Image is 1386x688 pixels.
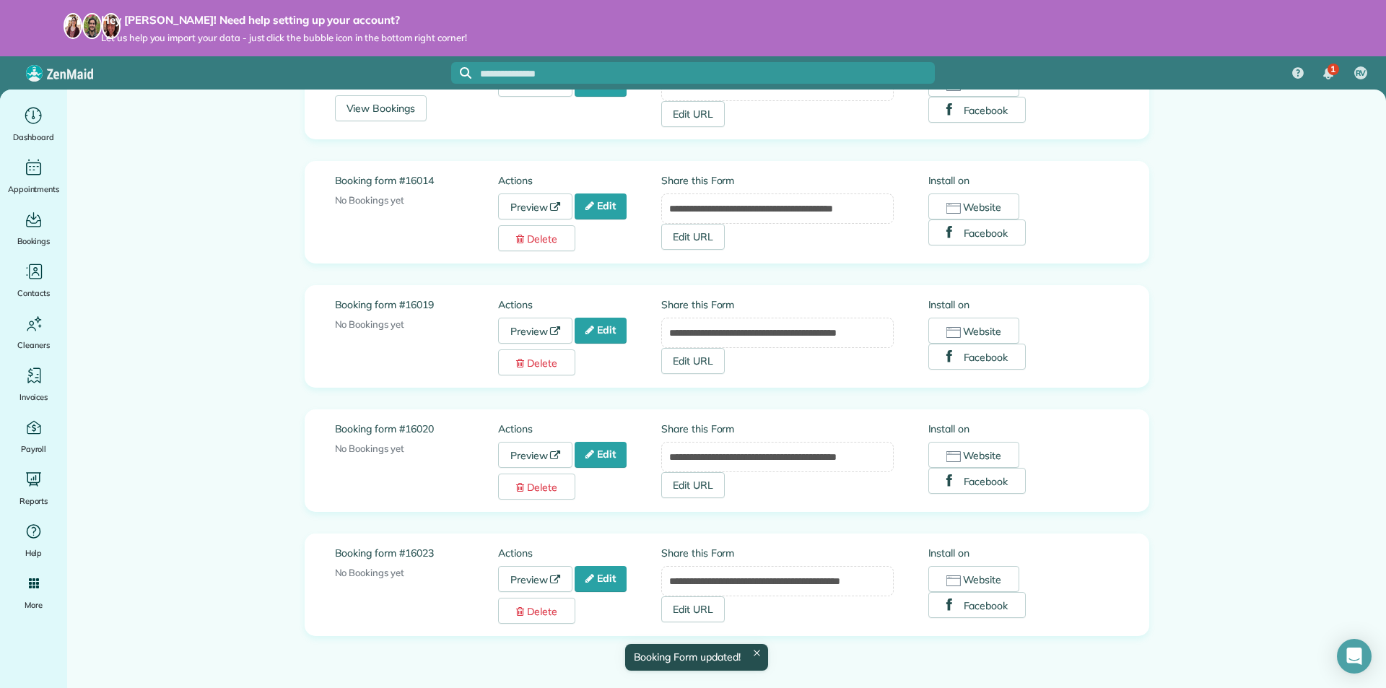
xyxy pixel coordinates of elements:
span: No Bookings yet [335,318,404,330]
a: Delete [498,598,575,624]
button: Facebook [928,97,1027,123]
label: Share this Form [661,422,894,436]
span: 1 [1330,64,1335,75]
label: Booking form #16023 [335,546,498,560]
a: Edit [575,442,627,468]
label: Share this Form [661,297,894,312]
button: Facebook [928,219,1027,245]
span: Help [25,546,43,560]
a: Edit URL [661,224,725,250]
label: Actions [498,546,661,560]
a: Edit URL [661,596,725,622]
a: Delete [498,474,575,500]
button: Facebook [928,344,1027,370]
span: Cleaners [17,338,50,352]
label: Booking form #16014 [335,173,498,188]
div: Open Intercom Messenger [1337,639,1372,674]
a: Edit URL [661,101,725,127]
span: Bookings [17,234,51,248]
a: Edit URL [661,472,725,498]
label: Booking form #16019 [335,297,498,312]
div: 1 unread notifications [1313,58,1343,90]
svg: Focus search [460,67,471,79]
a: Appointments [6,156,61,196]
button: Facebook [928,592,1027,618]
span: Invoices [19,390,48,404]
a: Help [6,520,61,560]
a: Edit [575,193,627,219]
span: RV [1356,68,1367,79]
button: Website [928,566,1020,592]
a: Delete [498,225,575,251]
a: Edit [575,318,627,344]
label: Actions [498,297,661,312]
span: No Bookings yet [335,567,404,578]
span: More [25,598,43,612]
label: Install on [928,173,1119,188]
span: Appointments [8,182,60,196]
a: Preview [498,193,573,219]
a: Contacts [6,260,61,300]
a: Cleaners [6,312,61,352]
button: Website [928,318,1020,344]
nav: Main [1281,56,1386,90]
label: Install on [928,422,1119,436]
strong: Hey [PERSON_NAME]! Need help setting up your account? [101,13,467,27]
label: Actions [498,173,661,188]
a: Edit URL [661,348,725,374]
span: Dashboard [13,130,54,144]
a: Delete [498,349,575,375]
label: Share this Form [661,173,894,188]
button: Focus search [451,67,471,79]
span: Payroll [21,442,47,456]
button: Website [928,442,1020,468]
label: Install on [928,546,1119,560]
label: Install on [928,297,1119,312]
a: View Bookings [335,95,427,121]
span: No Bookings yet [335,194,404,206]
a: Bookings [6,208,61,248]
span: Contacts [17,286,50,300]
a: Preview [498,442,573,468]
a: Edit [575,566,627,592]
button: Website [928,193,1020,219]
label: Booking form #16020 [335,422,498,436]
button: Facebook [928,468,1027,494]
label: Share this Form [661,546,894,560]
a: Invoices [6,364,61,404]
label: Actions [498,422,661,436]
a: Payroll [6,416,61,456]
span: Let us help you import your data - just click the bubble icon in the bottom right corner! [101,32,467,44]
span: Reports [19,494,48,508]
a: Dashboard [6,104,61,144]
a: Preview [498,566,573,592]
span: No Bookings yet [335,443,404,454]
a: Reports [6,468,61,508]
a: Preview [498,318,573,344]
div: Booking Form updated! [624,644,767,671]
